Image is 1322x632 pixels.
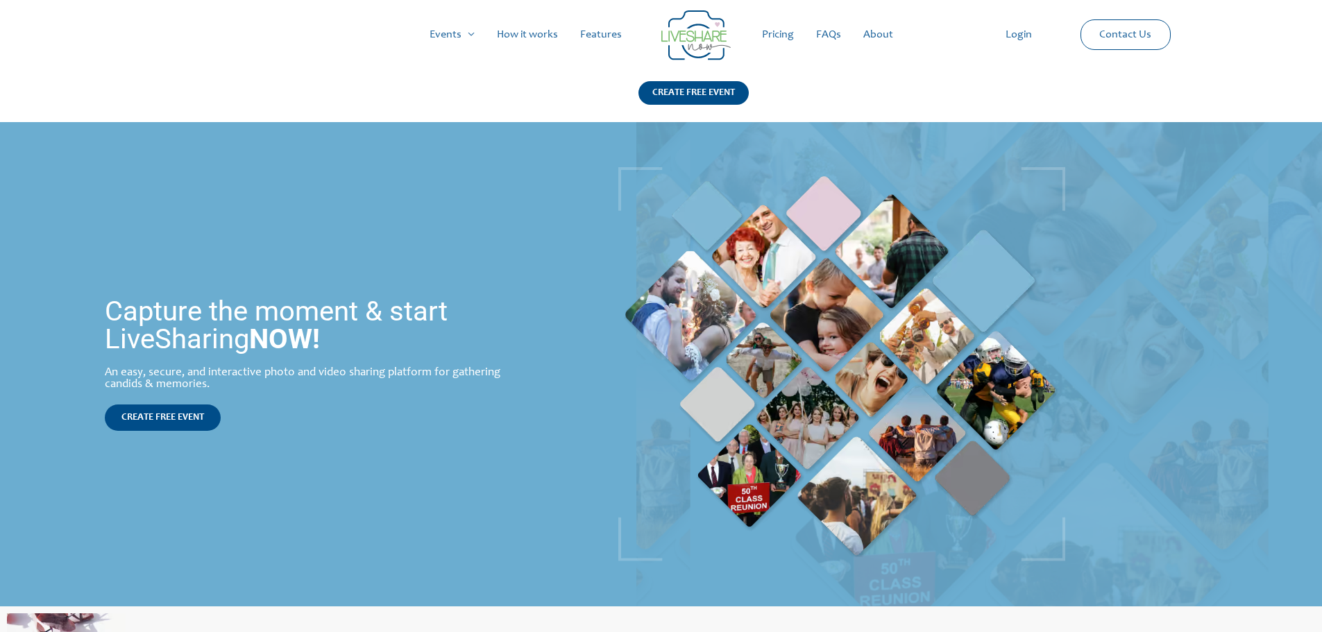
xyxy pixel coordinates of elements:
[249,323,320,355] strong: NOW!
[1088,20,1162,49] a: Contact Us
[24,12,1298,57] nav: Site Navigation
[105,404,221,431] a: CREATE FREE EVENT
[852,12,904,57] a: About
[105,367,527,391] div: An easy, secure, and interactive photo and video sharing platform for gathering candids & memories.
[569,12,633,57] a: Features
[618,167,1065,561] img: LiveShare Moment | Live Photo Slideshow for Events | Create Free Events Album for Any Occasion
[486,12,569,57] a: How it works
[805,12,852,57] a: FAQs
[105,298,527,353] h1: Capture the moment & start LiveSharing
[418,12,486,57] a: Events
[661,10,731,60] img: Group 14 | Live Photo Slideshow for Events | Create Free Events Album for Any Occasion
[751,12,805,57] a: Pricing
[638,81,749,122] a: CREATE FREE EVENT
[121,413,204,422] span: CREATE FREE EVENT
[994,12,1043,57] a: Login
[638,81,749,105] div: CREATE FREE EVENT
